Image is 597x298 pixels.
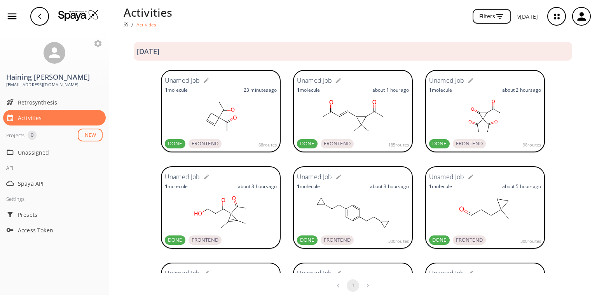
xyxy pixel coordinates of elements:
[244,87,277,93] p: 23 minutes ago
[258,141,277,148] span: 68 routes
[161,166,281,250] a: Unamed Job1moleculeabout 3 hoursagoDONEFRONTEND
[3,222,106,238] div: Access Token
[18,211,103,219] span: Presets
[473,9,511,24] button: Filters
[78,129,103,141] button: NEW
[453,236,486,244] span: FRONTEND
[238,183,277,190] p: about 3 hours ago
[6,81,103,88] span: [EMAIL_ADDRESS][DOMAIN_NAME]
[18,114,103,122] span: Activities
[453,140,486,148] span: FRONTEND
[18,148,103,157] span: Unassigned
[124,22,128,27] img: Spaya logo
[321,236,354,244] span: FRONTEND
[165,172,200,182] h6: Unamed Job
[293,166,413,250] a: Unamed Job1moleculeabout 3 hoursagoDONEFRONTEND300routes
[293,70,413,154] a: Unamed Job1moleculeabout 1 houragoDONEFRONTEND185routes
[372,87,409,93] p: about 1 hour ago
[165,268,200,279] h6: Unamed Job
[3,110,106,125] div: Activities
[165,76,200,86] h6: Unamed Job
[165,87,168,93] strong: 1
[517,12,538,21] p: v [DATE]
[429,183,452,190] p: molecule
[429,87,432,93] strong: 1
[297,140,318,148] span: DONE
[429,236,450,244] span: DONE
[3,145,106,160] div: Unassigned
[136,21,157,28] p: Activities
[58,9,99,21] img: Logo Spaya
[297,268,332,279] h6: Unamed Job
[18,98,103,106] span: Retrosynthesis
[429,97,541,136] svg: CC(=O)C1C(=O)C1(C(C)=O)C(C)=O
[425,166,545,250] a: Unamed Job1moleculeabout 5 hoursagoDONEFRONTEND300routes
[165,193,277,232] svg: CC(=O)C1(C(=O)CCO)C(C)=C1C
[370,183,409,190] p: about 3 hours ago
[502,87,541,93] p: about 2 hours ago
[18,179,103,188] span: Spaya API
[429,268,464,279] h6: Unamed Job
[165,236,185,244] span: DONE
[161,70,281,154] a: Unamed Job1molecule23 minutesagoDONEFRONTEND68routes
[429,172,464,182] h6: Unamed Job
[429,76,464,86] h6: Unamed Job
[3,94,106,110] div: Retrosynthesis
[429,87,452,93] p: molecule
[331,279,375,292] nav: pagination navigation
[297,193,409,232] svg: c1cc(CCC2CC2)ccc1CCC1CC1
[297,97,409,136] svg: CC(=O)/C=C/C1C(C(C)=O)C1(C)C
[297,183,300,190] strong: 1
[347,279,359,292] button: page 1
[523,141,541,148] span: 98 routes
[388,238,409,245] span: 300 routes
[520,238,541,245] span: 300 routes
[297,236,318,244] span: DONE
[429,140,450,148] span: DONE
[297,172,332,182] h6: Unamed Job
[388,141,409,148] span: 185 routes
[189,140,222,148] span: FRONTEND
[165,140,185,148] span: DONE
[429,183,432,190] strong: 1
[165,183,188,190] p: molecule
[297,76,332,86] h6: Unamed Job
[297,87,320,93] p: molecule
[137,47,159,56] h3: [DATE]
[28,131,37,139] span: 0
[3,207,106,222] div: Presets
[18,226,103,234] span: Access Token
[165,97,277,136] svg: CC(=O)C1(C(C)=O)C=CC1
[321,140,354,148] span: FRONTEND
[297,183,320,190] p: molecule
[189,236,222,244] span: FRONTEND
[429,193,541,232] svg: CC(CC=O)C1(C)CC1
[502,183,541,190] p: about 5 hours ago
[297,87,300,93] strong: 1
[3,176,106,191] div: Spaya API
[124,4,173,21] p: Activities
[131,21,133,29] li: /
[6,73,103,81] h3: Haining [PERSON_NAME]
[165,183,168,190] strong: 1
[165,87,188,93] p: molecule
[6,131,24,140] div: Projects
[425,70,545,154] a: Unamed Job1moleculeabout 2 hoursagoDONEFRONTEND98routes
